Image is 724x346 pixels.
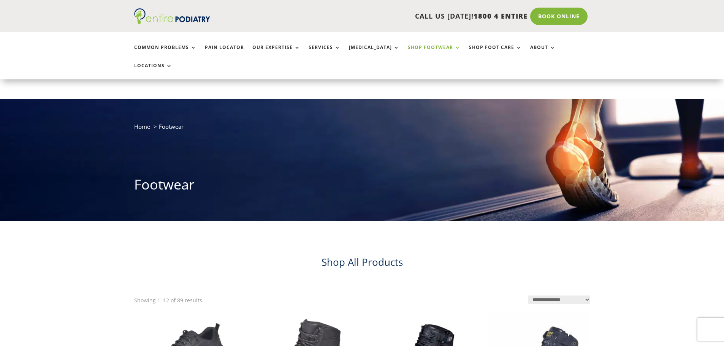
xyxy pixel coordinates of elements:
[474,11,528,21] span: 1800 4 ENTIRE
[134,295,202,305] p: Showing 1–12 of 89 results
[528,295,590,304] select: Shop order
[349,45,399,61] a: [MEDICAL_DATA]
[134,45,196,61] a: Common Problems
[252,45,300,61] a: Our Expertise
[134,175,590,198] h1: Footwear
[134,123,150,130] a: Home
[469,45,522,61] a: Shop Foot Care
[309,45,341,61] a: Services
[134,8,210,24] img: logo (1)
[530,8,588,25] a: Book Online
[134,18,210,26] a: Entire Podiatry
[530,45,556,61] a: About
[239,11,528,21] p: CALL US [DATE]!
[134,63,172,79] a: Locations
[205,45,244,61] a: Pain Locator
[408,45,461,61] a: Shop Footwear
[134,255,590,273] h2: Shop All Products
[159,123,184,130] span: Footwear
[134,122,590,137] nav: breadcrumb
